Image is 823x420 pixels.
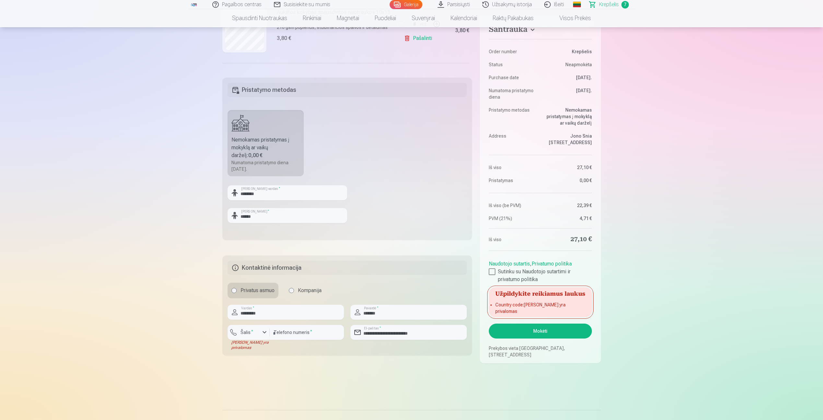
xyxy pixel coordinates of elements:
[238,329,256,336] label: Šalis
[489,164,537,171] dt: Iš viso
[544,133,592,146] dd: Jono Snia [STREET_ADDRESS]
[489,287,592,299] h5: Užpildykite reikiamus laukus
[367,9,404,27] a: Puodeliai
[544,107,592,126] dd: Nemokamas pristatymas į mokyklą ar vaikų darželį
[228,261,467,275] h5: Kontaktinė informacija
[191,3,198,6] img: /fa2
[489,257,592,283] div: ,
[489,215,537,222] dt: PVM (21%)
[489,202,537,209] dt: Iš viso (be PVM)
[295,9,329,27] a: Rinkiniai
[329,9,367,27] a: Magnetai
[228,325,270,340] button: Šalis*
[485,9,541,27] a: Raktų pakabukas
[489,133,537,146] dt: Address
[277,34,291,42] div: 3,80 €
[489,268,592,283] label: Sutinku su Naudotojo sutartimi ir privatumo politika
[489,74,537,81] dt: Purchase date
[489,324,592,339] button: Mokėti
[489,61,537,68] dt: Status
[541,9,599,27] a: Visos prekės
[495,302,585,315] li: Country code : [PERSON_NAME] yra privalomas
[231,136,300,159] div: Nemokamas pristatymas į mokyklą ar vaikų darželį :
[489,25,592,36] button: Santrauka
[455,29,469,32] div: 3,80 €
[228,283,278,298] label: Privatus asmuo
[228,83,467,97] h5: Pristatymo metodas
[532,261,572,267] a: Privatumo politika
[489,87,537,100] dt: Numatoma pristatymo diena
[599,1,619,8] span: Krepšelis
[224,9,295,27] a: Spausdinti nuotraukas
[404,32,435,45] a: Pašalinti
[544,235,592,244] dd: 27,10 €
[544,48,592,55] dd: Krepšelis
[489,345,592,358] p: Prekybos vieta [GEOGRAPHIC_DATA], [STREET_ADDRESS]
[489,177,537,184] dt: Pristatymas
[544,177,592,184] dd: 0,00 €
[489,261,530,267] a: Naudotojo sutartis
[289,288,294,293] input: Kompanija
[544,202,592,209] dd: 22,39 €
[228,340,270,350] div: [PERSON_NAME] yra privalomas
[544,87,592,100] dd: [DATE].
[443,9,485,27] a: Kalendoriai
[489,48,537,55] dt: Order number
[489,107,537,126] dt: Pristatymo metodas
[489,235,537,244] dt: Iš viso
[231,159,300,172] div: Numatoma pristatymo diena [DATE].
[565,61,592,68] span: Neapmokėta
[285,283,325,298] label: Kompanija
[544,215,592,222] dd: 4,71 €
[404,9,443,27] a: Suvenyrai
[277,24,391,31] p: 210 gsm popierius, stulbinančios spalvos ir detalumas
[248,152,263,158] b: 0,00 €
[544,164,592,171] dd: 27,10 €
[231,288,237,293] input: Privatus asmuo
[544,74,592,81] dd: [DATE].
[621,1,629,8] span: 7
